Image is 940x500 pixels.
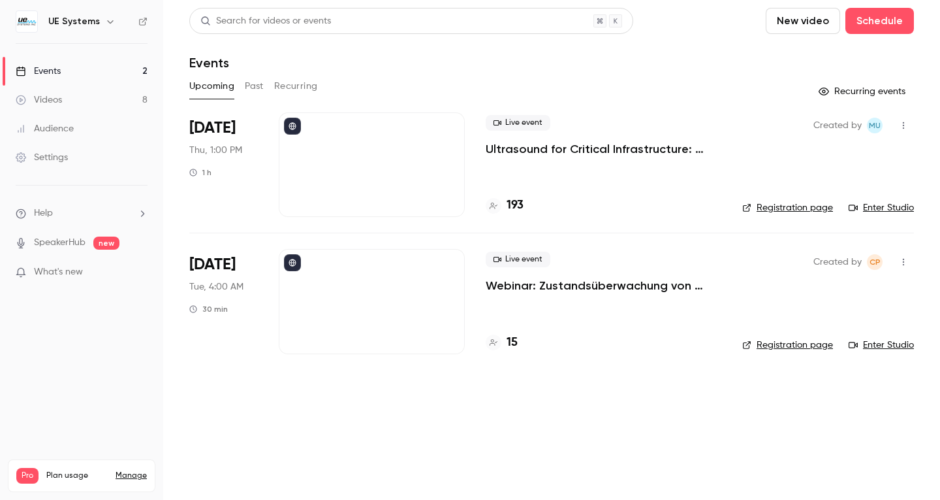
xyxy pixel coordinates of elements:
button: Recurring events [813,81,914,102]
button: New video [766,8,840,34]
div: Events [16,65,61,78]
span: Thu, 1:00 PM [189,144,242,157]
a: Enter Studio [849,339,914,352]
h1: Events [189,55,229,71]
h6: UE Systems [48,15,100,28]
span: new [93,237,119,250]
a: Registration page [742,201,833,214]
li: help-dropdown-opener [16,207,148,220]
span: What's new [34,265,83,279]
button: Past [245,76,264,97]
a: Registration page [742,339,833,352]
span: Live event [486,115,550,131]
span: Pro [16,468,39,484]
img: UE Systems [16,11,37,32]
button: Schedule [845,8,914,34]
h4: 193 [507,197,524,214]
span: Cláudia Pereira [867,254,883,270]
span: MU [869,118,881,133]
a: 193 [486,197,524,214]
a: Webinar: Zustandsüberwachung von Lagern mit Ultraschalltechnologie [486,278,721,293]
span: Plan usage [46,471,108,481]
span: [DATE] [189,254,236,275]
span: Created by [813,118,862,133]
span: Created by [813,254,862,270]
div: Audience [16,122,74,135]
a: Manage [116,471,147,481]
div: Videos [16,93,62,107]
div: Search for videos or events [200,14,331,28]
a: 15 [486,334,518,352]
div: 1 h [189,167,211,178]
div: Sep 18 Thu, 1:00 PM (America/New York) [189,112,258,217]
span: CP [869,254,881,270]
span: Live event [486,252,550,267]
div: 30 min [189,304,228,314]
div: Sep 30 Tue, 10:00 AM (Europe/Amsterdam) [189,249,258,354]
iframe: Noticeable Trigger [132,267,148,278]
a: SpeakerHub [34,236,86,250]
div: Settings [16,151,68,164]
a: Enter Studio [849,201,914,214]
span: [DATE] [189,118,236,139]
span: Help [34,207,53,220]
h4: 15 [507,334,518,352]
span: Tue, 4:00 AM [189,280,243,293]
button: Recurring [274,76,318,97]
span: Marketing UE Systems [867,118,883,133]
button: Upcoming [189,76,234,97]
a: Ultrasound for Critical Infrastructure: Smarter Monitoring for Electrical Systems [486,141,721,157]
